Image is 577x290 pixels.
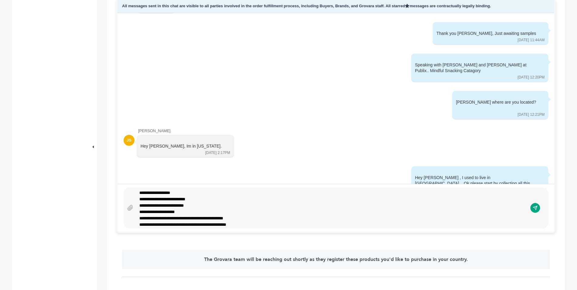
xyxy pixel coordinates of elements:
[124,135,134,146] div: JS
[456,99,536,111] div: [PERSON_NAME] where are you located?
[138,128,548,134] div: [PERSON_NAME]
[436,31,536,37] div: Thank you [PERSON_NAME], Just awaiting samples
[415,62,536,74] div: Speaking with [PERSON_NAME] and [PERSON_NAME] at Publix.. Mindful Snacking Catagory
[518,75,545,80] div: [DATE] 12:20PM
[139,256,532,263] p: The Grovara team will be reaching out shortly as they register these products you'd like to purch...
[518,38,545,43] div: [DATE] 11:44AM
[205,150,230,155] div: [DATE] 2:17PM
[415,175,536,198] div: Hey [PERSON_NAME] , I used to live in [GEOGRAPHIC_DATA]... Ok please start by collecting all this...
[141,143,222,149] div: Hey [PERSON_NAME], Im in [US_STATE].
[518,112,545,117] div: [DATE] 12:21PM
